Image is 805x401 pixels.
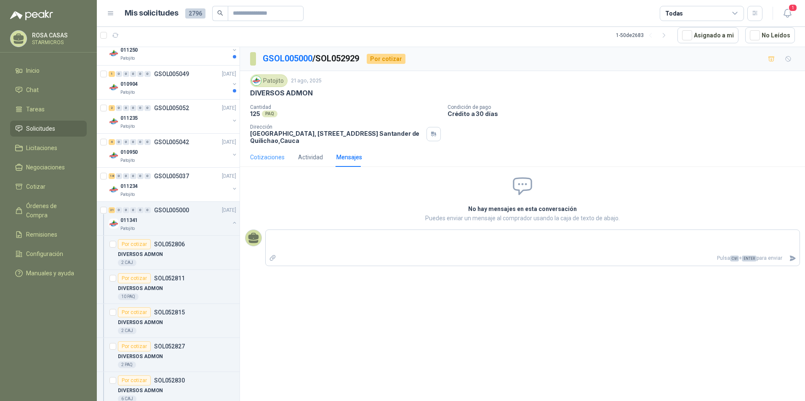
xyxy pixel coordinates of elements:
p: 011235 [120,114,138,122]
a: 3 0 0 0 0 0 GSOL005040[DATE] Company Logo011250Patojito [109,35,238,62]
p: DIVERSOS ADMON [118,319,163,327]
p: [DATE] [222,70,236,78]
p: Dirección [250,124,423,130]
span: Órdenes de Compra [26,201,79,220]
a: Negociaciones [10,159,87,175]
p: GSOL005037 [154,173,189,179]
img: Company Logo [109,219,119,229]
p: ROSA CASAS [32,32,85,38]
p: 010950 [120,148,138,156]
div: 2 PAQ [118,361,136,368]
p: Patojito [120,123,135,130]
a: Órdenes de Compra [10,198,87,223]
p: Puedes enviar un mensaje al comprador usando la caja de texto de abajo. [367,214,678,223]
div: 0 [130,105,136,111]
div: 21 [109,207,115,213]
div: 0 [130,173,136,179]
p: Condición de pago [448,104,802,110]
p: GSOL005049 [154,71,189,77]
p: STARMICROS [32,40,85,45]
p: GSOL005042 [154,139,189,145]
div: 2 CAJ [118,327,136,334]
div: 2 CAJ [118,259,136,266]
a: 18 0 0 0 0 0 GSOL005037[DATE] Company Logo011234Patojito [109,171,238,198]
p: Pulsa + para enviar [280,251,786,266]
p: [GEOGRAPHIC_DATA], [STREET_ADDRESS] Santander de Quilichao , Cauca [250,130,423,144]
div: 0 [137,71,144,77]
p: SOL052811 [154,275,185,281]
div: Actividad [298,153,323,162]
img: Company Logo [109,48,119,58]
div: 0 [116,105,122,111]
div: 0 [144,207,151,213]
span: ENTER [742,256,757,261]
div: 0 [144,105,151,111]
a: Por cotizarSOL052811DIVERSOS ADMON10 PAQ [97,270,240,304]
div: 0 [123,139,129,145]
p: SOL052815 [154,309,185,315]
a: 4 0 0 0 0 0 GSOL005042[DATE] Company Logo010950Patojito [109,137,238,164]
div: 0 [123,71,129,77]
a: Chat [10,82,87,98]
button: No Leídos [745,27,795,43]
a: GSOL005000 [263,53,312,63]
div: 0 [144,139,151,145]
div: Mensajes [336,153,362,162]
div: 0 [123,207,129,213]
div: 0 [130,71,136,77]
p: Patojito [120,225,135,232]
p: 125 [250,110,260,117]
span: Remisiones [26,230,57,239]
span: Ctrl [730,256,739,261]
a: Tareas [10,101,87,117]
span: Configuración [26,249,63,259]
div: Por cotizar [118,273,151,283]
div: 1 [109,71,115,77]
label: Adjuntar archivos [266,251,280,266]
img: Company Logo [109,82,119,92]
a: Por cotizarSOL052815DIVERSOS ADMON2 CAJ [97,304,240,338]
h1: Mis solicitudes [125,7,179,19]
p: [DATE] [222,138,236,146]
span: Inicio [26,66,40,75]
a: Solicitudes [10,121,87,137]
p: [DATE] [222,206,236,214]
div: 0 [116,207,122,213]
p: 21 ago, 2025 [291,77,322,85]
img: Company Logo [109,185,119,195]
div: Por cotizar [367,54,405,64]
div: 0 [130,139,136,145]
p: Patojito [120,191,135,198]
span: Cotizar [26,182,45,191]
p: / SOL052929 [263,52,360,65]
p: 010904 [120,80,138,88]
span: 1 [788,4,797,12]
p: DIVERSOS ADMON [118,251,163,259]
div: 0 [116,173,122,179]
a: Por cotizarSOL052827DIVERSOS ADMON2 PAQ [97,338,240,372]
div: 0 [123,105,129,111]
p: SOL052806 [154,241,185,247]
img: Company Logo [109,116,119,127]
p: Patojito [120,157,135,164]
button: Enviar [786,251,800,266]
p: Crédito a 30 días [448,110,802,117]
div: 0 [144,71,151,77]
span: 2796 [185,8,205,18]
div: 0 [116,71,122,77]
span: Solicitudes [26,124,55,133]
div: PAQ [262,111,277,117]
span: Negociaciones [26,163,65,172]
p: Cantidad [250,104,441,110]
div: Todas [665,9,683,18]
div: 18 [109,173,115,179]
p: [DATE] [222,172,236,180]
div: 0 [137,105,144,111]
div: 4 [109,139,115,145]
div: Patojito [250,74,288,87]
p: Patojito [120,55,135,62]
img: Company Logo [252,76,261,85]
p: GSOL005000 [154,207,189,213]
a: Remisiones [10,227,87,243]
p: Patojito [120,89,135,96]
